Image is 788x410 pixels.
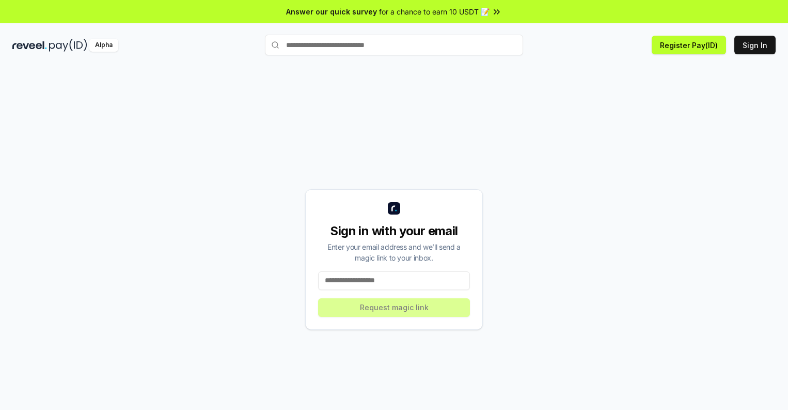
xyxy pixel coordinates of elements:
button: Sign In [734,36,776,54]
div: Sign in with your email [318,223,470,239]
img: reveel_dark [12,39,47,52]
img: pay_id [49,39,87,52]
img: logo_small [388,202,400,215]
div: Alpha [89,39,118,52]
div: Enter your email address and we’ll send a magic link to your inbox. [318,241,470,263]
span: Answer our quick survey [286,6,377,17]
button: Register Pay(ID) [652,36,726,54]
span: for a chance to earn 10 USDT 📝 [379,6,490,17]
